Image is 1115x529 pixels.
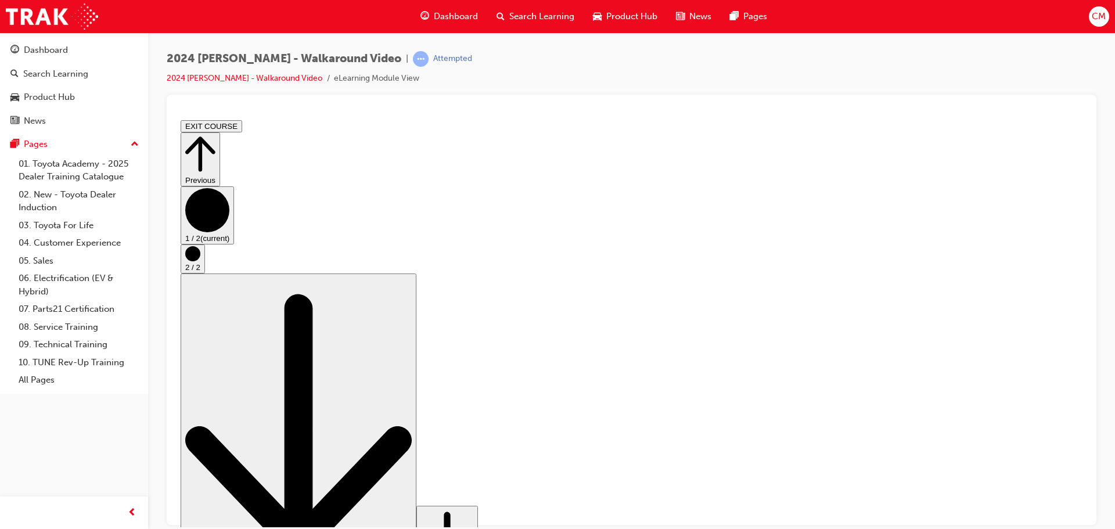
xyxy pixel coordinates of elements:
li: eLearning Module View [334,72,419,85]
button: EXIT COURSE [5,5,66,17]
span: 2024 [PERSON_NAME] - Walkaround Video [167,52,401,66]
span: Dashboard [434,10,478,23]
div: Attempted [433,53,472,64]
span: car-icon [10,92,19,103]
span: pages-icon [730,9,739,24]
a: All Pages [14,371,143,389]
span: up-icon [131,137,139,152]
span: CM [1092,10,1106,23]
span: 2 / 2 [9,147,24,156]
a: Dashboard [5,39,143,61]
a: News [5,110,143,132]
a: 06. Electrification (EV & Hybrid) [14,269,143,300]
button: CM [1089,6,1109,27]
button: Pages [5,134,143,155]
div: Product Hub [24,91,75,104]
span: Product Hub [606,10,657,23]
a: 08. Service Training [14,318,143,336]
span: search-icon [497,9,505,24]
span: (current) [24,118,53,127]
span: learningRecordVerb_ATTEMPT-icon [413,51,429,67]
a: car-iconProduct Hub [584,5,667,28]
a: 02. New - Toyota Dealer Induction [14,186,143,217]
div: Pages [24,138,48,151]
span: search-icon [10,69,19,80]
span: prev-icon [128,506,136,520]
div: Step controls [5,17,907,474]
span: 1 / 2 [9,118,24,127]
span: news-icon [10,116,19,127]
a: 05. Sales [14,252,143,270]
button: DashboardSearch LearningProduct HubNews [5,37,143,134]
img: Trak [6,3,98,30]
a: Search Learning [5,63,143,85]
a: 2024 [PERSON_NAME] - Walkaround Video [167,73,322,83]
a: guage-iconDashboard [411,5,487,28]
a: Product Hub [5,87,143,108]
span: Search Learning [509,10,574,23]
span: guage-icon [420,9,429,24]
span: News [689,10,711,23]
span: Pages [743,10,767,23]
span: guage-icon [10,45,19,56]
button: 1 / 2(current) [5,71,58,129]
span: car-icon [593,9,602,24]
a: 01. Toyota Academy - 2025 Dealer Training Catalogue [14,155,143,186]
span: | [406,52,408,66]
a: pages-iconPages [721,5,776,28]
button: Previous [5,17,44,71]
div: News [24,114,46,128]
a: 03. Toyota For Life [14,217,143,235]
span: news-icon [676,9,685,24]
a: news-iconNews [667,5,721,28]
a: 09. Technical Training [14,336,143,354]
a: 07. Parts21 Certification [14,300,143,318]
button: 2 / 2 [5,129,29,158]
a: 10. TUNE Rev-Up Training [14,354,143,372]
a: 04. Customer Experience [14,234,143,252]
div: Dashboard [24,44,68,57]
span: pages-icon [10,139,19,150]
div: Search Learning [23,67,88,81]
a: search-iconSearch Learning [487,5,584,28]
span: Previous [9,60,39,69]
